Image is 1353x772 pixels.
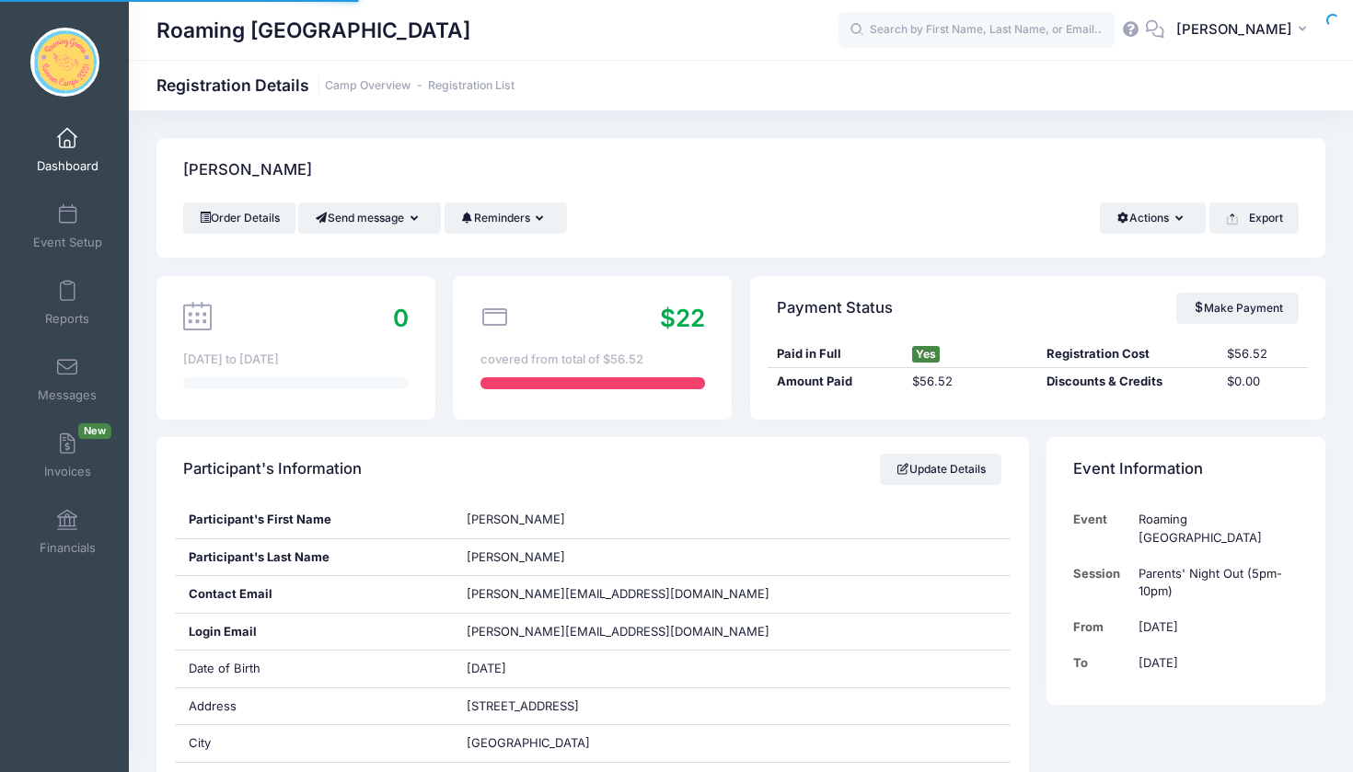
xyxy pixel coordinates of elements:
[1073,501,1129,556] td: Event
[1129,645,1299,681] td: [DATE]
[30,28,99,97] img: Roaming Gnome Theatre
[1073,645,1129,681] td: To
[183,351,408,369] div: [DATE] to [DATE]
[175,501,454,538] div: Participant's First Name
[1176,19,1292,40] span: [PERSON_NAME]
[183,444,362,496] h4: Participant's Information
[40,540,96,556] span: Financials
[445,202,567,234] button: Reminders
[467,623,769,641] span: [PERSON_NAME][EMAIL_ADDRESS][DOMAIN_NAME]
[660,304,705,332] span: $22
[78,423,111,439] span: New
[1218,345,1308,363] div: $56.52
[1073,609,1129,645] td: From
[1164,9,1325,52] button: [PERSON_NAME]
[393,304,409,332] span: 0
[33,235,102,250] span: Event Setup
[467,549,565,564] span: [PERSON_NAME]
[467,512,565,526] span: [PERSON_NAME]
[298,202,441,234] button: Send message
[24,194,111,259] a: Event Setup
[768,345,903,363] div: Paid in Full
[912,346,940,363] span: Yes
[428,79,515,93] a: Registration List
[37,158,98,174] span: Dashboard
[175,651,454,687] div: Date of Birth
[1129,556,1299,610] td: Parents' Night Out (5pm-10pm)
[24,118,111,182] a: Dashboard
[156,75,515,95] h1: Registration Details
[1037,373,1217,391] div: Discounts & Credits
[1100,202,1206,234] button: Actions
[467,661,506,675] span: [DATE]
[768,373,903,391] div: Amount Paid
[777,282,893,334] h4: Payment Status
[183,144,312,197] h4: [PERSON_NAME]
[24,423,111,488] a: InvoicesNew
[1176,293,1299,324] a: Make Payment
[24,347,111,411] a: Messages
[903,373,1038,391] div: $56.52
[24,271,111,335] a: Reports
[45,311,89,327] span: Reports
[467,735,590,750] span: [GEOGRAPHIC_DATA]
[1073,444,1203,496] h4: Event Information
[1129,501,1299,556] td: Roaming [GEOGRAPHIC_DATA]
[1037,345,1217,363] div: Registration Cost
[156,9,470,52] h1: Roaming [GEOGRAPHIC_DATA]
[480,351,705,369] div: covered from total of $56.52
[38,387,97,403] span: Messages
[175,725,454,762] div: City
[44,464,91,479] span: Invoices
[175,614,454,651] div: Login Email
[175,576,454,613] div: Contact Email
[1073,556,1129,610] td: Session
[175,688,454,725] div: Address
[880,454,1002,485] a: Update Details
[838,12,1115,49] input: Search by First Name, Last Name, or Email...
[1209,202,1299,234] button: Export
[467,698,579,713] span: [STREET_ADDRESS]
[183,202,295,234] a: Order Details
[467,586,769,601] span: [PERSON_NAME][EMAIL_ADDRESS][DOMAIN_NAME]
[325,79,411,93] a: Camp Overview
[175,539,454,576] div: Participant's Last Name
[1129,609,1299,645] td: [DATE]
[24,500,111,564] a: Financials
[1218,373,1308,391] div: $0.00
